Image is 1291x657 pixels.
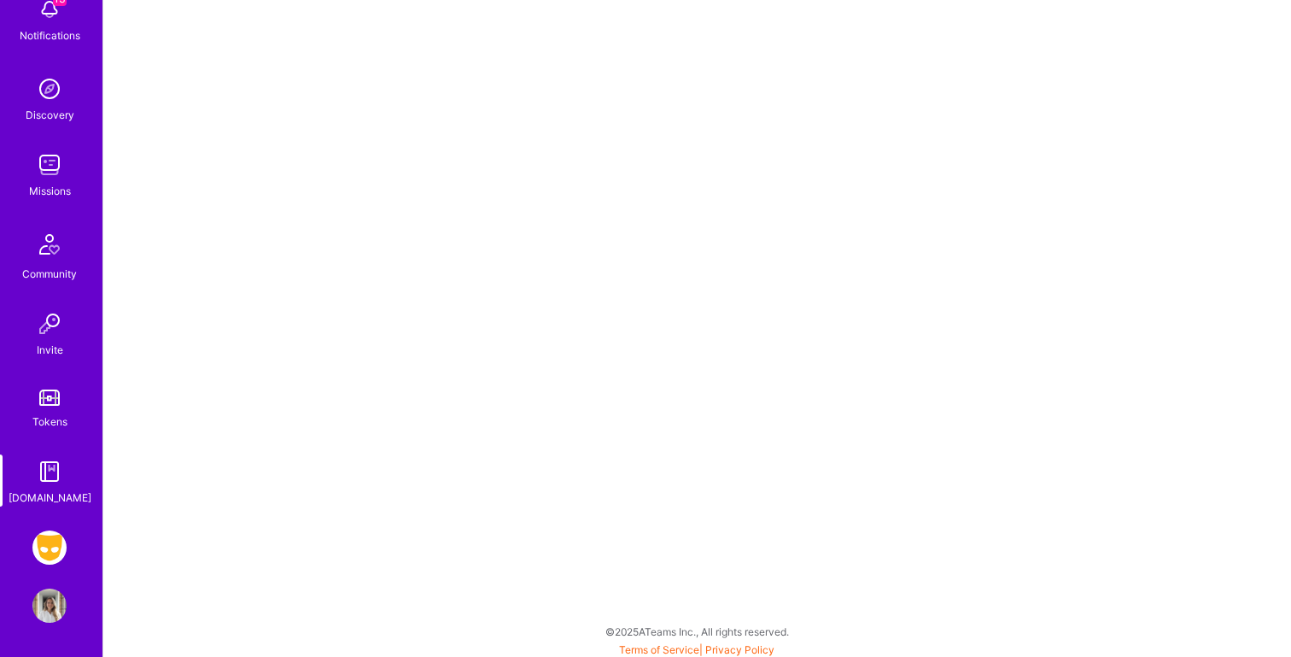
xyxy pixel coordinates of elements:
[32,455,67,489] img: guide book
[29,224,70,265] img: Community
[32,72,67,106] img: discovery
[619,643,699,656] a: Terms of Service
[20,26,80,44] div: Notifications
[32,589,67,623] img: User Avatar
[32,531,67,565] img: Grindr: Data + FE + CyberSecurity + QA
[32,148,67,182] img: teamwork
[37,341,63,359] div: Invite
[32,413,67,431] div: Tokens
[26,106,74,124] div: Discovery
[9,489,91,507] div: [DOMAIN_NAME]
[102,610,1291,653] div: © 2025 ATeams Inc., All rights reserved.
[28,531,71,565] a: Grindr: Data + FE + CyberSecurity + QA
[29,182,71,200] div: Missions
[22,265,77,283] div: Community
[619,643,774,656] span: |
[705,643,774,656] a: Privacy Policy
[39,390,60,406] img: tokens
[32,307,67,341] img: Invite
[28,589,71,623] a: User Avatar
